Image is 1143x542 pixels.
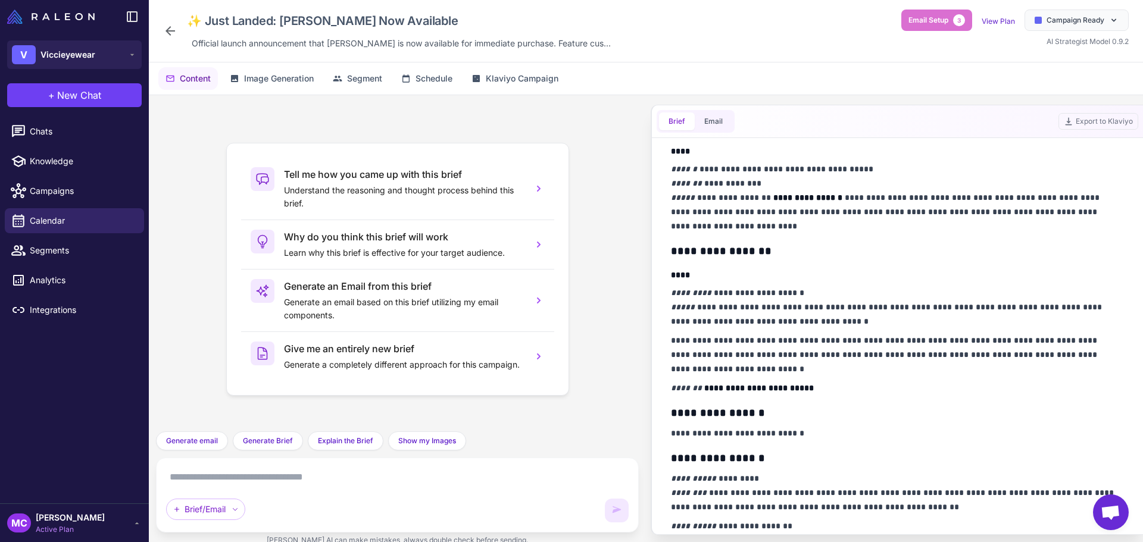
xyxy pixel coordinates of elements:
span: Image Generation [244,72,314,85]
button: Generate email [156,431,228,450]
span: Generate Brief [243,436,293,446]
span: Email Setup [908,15,948,26]
span: + [48,88,55,102]
span: [PERSON_NAME] [36,511,105,524]
span: Active Plan [36,524,105,535]
div: Brief/Email [166,499,245,520]
span: Show my Images [398,436,456,446]
button: Generate Brief [233,431,303,450]
h3: Why do you think this brief will work [284,230,523,244]
button: Segment [326,67,389,90]
a: Campaigns [5,178,144,203]
p: Generate a completely different approach for this campaign. [284,358,523,371]
div: Click to edit description [187,35,616,52]
span: Schedule [416,72,452,85]
button: Show my Images [388,431,466,450]
span: Analytics [30,274,135,287]
a: Chats [5,119,144,144]
div: MC [7,513,31,532]
span: Chats [30,125,135,138]
p: Understand the reasoning and thought process behind this brief. [284,184,523,210]
p: Generate an email based on this brief utilizing my email components. [284,296,523,322]
span: Integrations [30,303,135,317]
a: View Plan [982,17,1015,26]
span: Klaviyo Campaign [486,72,558,85]
a: Knowledge [5,149,144,174]
span: Segments [30,244,135,257]
p: Learn why this brief is effective for your target audience. [284,246,523,259]
span: New Chat [57,88,101,102]
a: Integrations [5,297,144,322]
a: Segments [5,238,144,263]
div: Click to edit campaign name [182,10,616,32]
button: Email [695,112,732,130]
button: Export to Klaviyo [1058,113,1138,130]
a: Calendar [5,208,144,233]
h3: Give me an entirely new brief [284,342,523,356]
span: Campaigns [30,184,135,198]
span: Generate email [166,436,218,446]
button: +New Chat [7,83,142,107]
button: Explain the Brief [308,431,383,450]
h3: Generate an Email from this brief [284,279,523,293]
button: Klaviyo Campaign [464,67,566,90]
span: Calendar [30,214,135,227]
button: Email Setup3 [901,10,972,31]
span: Knowledge [30,155,135,168]
span: AI Strategist Model 0.9.2 [1047,37,1129,46]
span: Campaign Ready [1047,15,1104,26]
span: 3 [953,14,965,26]
a: Analytics [5,268,144,293]
button: Schedule [394,67,460,90]
h3: Tell me how you came up with this brief [284,167,523,181]
button: Content [158,67,218,90]
span: Viccieyewear [40,48,95,61]
button: Image Generation [223,67,321,90]
span: Official launch announcement that [PERSON_NAME] is now available for immediate purchase. Feature ... [192,37,611,50]
span: Explain the Brief [318,436,373,446]
a: Open chat [1093,494,1129,530]
div: V [12,45,36,64]
button: VViccieyewear [7,40,142,69]
span: Segment [347,72,382,85]
img: Raleon Logo [7,10,95,24]
button: Brief [659,112,695,130]
span: Content [180,72,211,85]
